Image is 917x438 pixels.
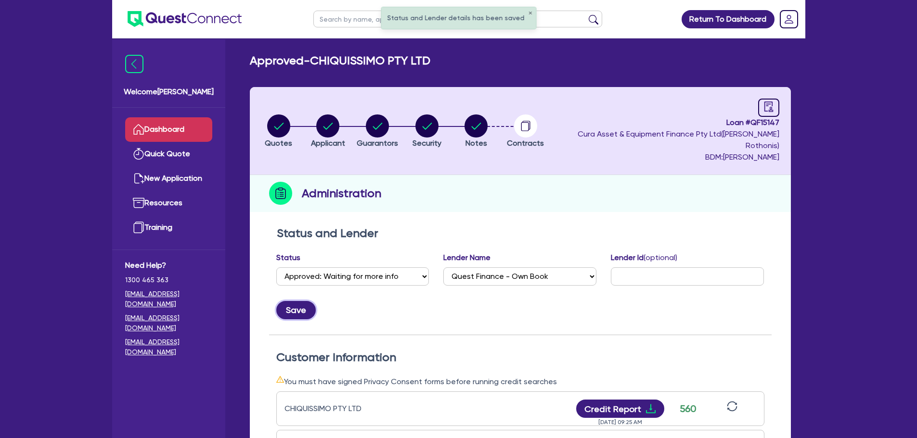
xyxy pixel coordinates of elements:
[356,114,399,150] button: Guarantors
[125,337,212,357] a: [EMAIL_ADDRESS][DOMAIN_NAME]
[125,191,212,215] a: Resources
[125,166,212,191] a: New Application
[125,142,212,166] a: Quick Quote
[133,173,144,184] img: new-application
[676,401,700,416] div: 560
[276,301,316,319] button: Save
[276,252,300,263] label: Status
[250,54,430,68] h2: Approved - CHIQUISSIMO PTY LTD
[133,197,144,209] img: resources
[528,11,532,16] button: ✕
[269,182,292,205] img: step-icon
[578,129,779,150] span: Cura Asset & Equipment Finance Pty Ltd ( [PERSON_NAME] Rothonis )
[763,101,774,112] span: audit
[776,7,801,32] a: Dropdown toggle
[758,99,779,117] a: audit
[125,313,212,333] a: [EMAIL_ADDRESS][DOMAIN_NAME]
[727,401,737,412] span: sync
[265,138,292,148] span: Quotes
[133,148,144,160] img: quick-quote
[125,289,212,309] a: [EMAIL_ADDRESS][DOMAIN_NAME]
[125,275,212,285] span: 1300 465 363
[264,114,293,150] button: Quotes
[357,138,398,148] span: Guarantors
[611,252,677,263] label: Lender Id
[125,260,212,271] span: Need Help?
[682,10,775,28] a: Return To Dashboard
[125,117,212,142] a: Dashboard
[125,55,143,73] img: icon-menu-close
[465,138,487,148] span: Notes
[277,226,764,240] h2: Status and Lender
[507,138,544,148] span: Contracts
[128,11,242,27] img: quest-connect-logo-blue
[645,403,657,414] span: download
[284,403,405,414] div: CHIQUISSIMO PTY LTD
[381,7,536,29] div: Status and Lender details has been saved
[133,222,144,233] img: training
[313,11,602,27] input: Search by name, application ID or mobile number...
[553,151,779,163] span: BDM: [PERSON_NAME]
[302,185,381,202] h2: Administration
[124,86,214,98] span: Welcome [PERSON_NAME]
[576,400,664,418] button: Credit Reportdownload
[125,215,212,240] a: Training
[464,114,488,150] button: Notes
[443,252,491,263] label: Lender Name
[644,253,677,262] span: (optional)
[724,400,740,417] button: sync
[553,117,779,128] span: Loan # QF15147
[310,114,346,150] button: Applicant
[311,138,345,148] span: Applicant
[276,350,764,364] h2: Customer Information
[413,138,441,148] span: Security
[506,114,544,150] button: Contracts
[276,375,284,383] span: warning
[276,375,764,388] div: You must have signed Privacy Consent forms before running credit searches
[412,114,442,150] button: Security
